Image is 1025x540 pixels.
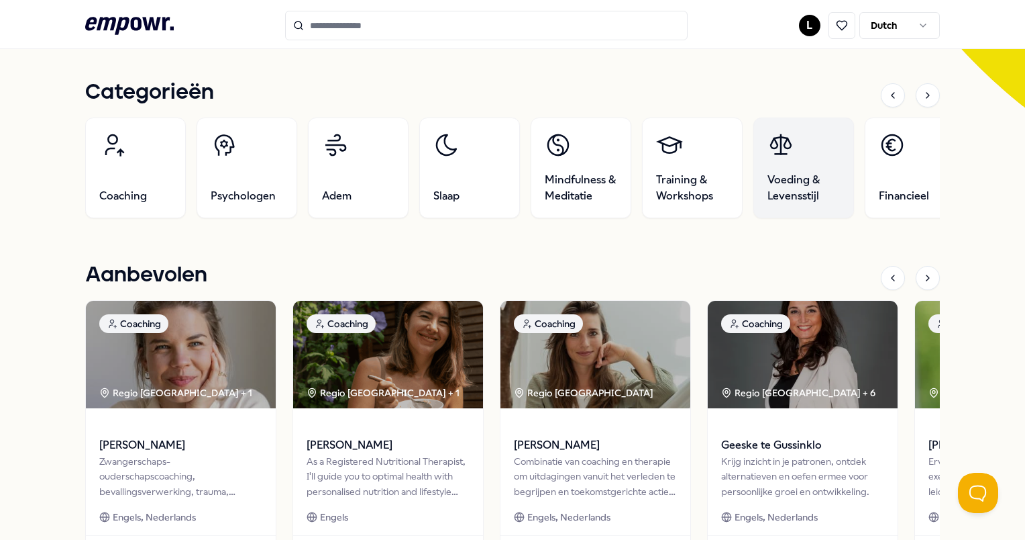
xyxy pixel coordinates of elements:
div: Regio [GEOGRAPHIC_DATA] + 1 [307,386,460,400]
img: package image [708,301,898,408]
span: Engels, Nederlands [735,510,818,525]
span: [PERSON_NAME] [307,437,470,454]
a: Adem [308,118,409,218]
input: Search for products, categories or subcategories [285,11,688,40]
div: Combinatie van coaching en therapie om uitdagingen vanuit het verleden te begrijpen en toekomstge... [514,454,677,499]
div: Coaching [514,314,583,333]
span: Financieel [879,188,929,204]
div: Coaching [721,314,790,333]
span: Geeske te Gussinklo [721,437,884,454]
div: Regio [GEOGRAPHIC_DATA] [514,386,655,400]
div: Zwangerschaps- ouderschapscoaching, bevallingsverwerking, trauma, (prik)angst & stresscoaching. [99,454,262,499]
iframe: Help Scout Beacon - Open [958,473,998,513]
a: Training & Workshops [642,118,743,218]
div: Krijg inzicht in je patronen, ontdek alternatieven en oefen ermee voor persoonlijke groei en ontw... [721,454,884,499]
span: Slaap [433,188,460,204]
span: Voeding & Levensstijl [767,172,840,204]
img: package image [86,301,276,408]
span: [PERSON_NAME] [99,437,262,454]
div: Regio [GEOGRAPHIC_DATA] + 1 [99,386,252,400]
span: Adem [322,188,352,204]
div: Coaching [928,314,997,333]
h1: Aanbevolen [85,259,207,292]
button: L [799,15,820,36]
a: Coaching [85,118,186,218]
a: Voeding & Levensstijl [753,118,854,218]
a: Financieel [865,118,965,218]
img: package image [293,301,483,408]
a: Psychologen [197,118,297,218]
span: [PERSON_NAME] [514,437,677,454]
img: package image [500,301,690,408]
a: Mindfulness & Meditatie [531,118,631,218]
span: Training & Workshops [656,172,729,204]
span: Coaching [99,188,147,204]
span: Engels, Nederlands [527,510,610,525]
div: Coaching [99,314,168,333]
span: Mindfulness & Meditatie [545,172,617,204]
span: Engels, Nederlands [113,510,196,525]
div: Regio [GEOGRAPHIC_DATA] + 6 [721,386,875,400]
span: Psychologen [211,188,276,204]
div: As a Registered Nutritional Therapist, I'll guide you to optimal health with personalised nutriti... [307,454,470,499]
a: Slaap [419,118,520,218]
span: Engels [320,510,348,525]
div: Coaching [307,314,376,333]
h1: Categorieën [85,76,214,109]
